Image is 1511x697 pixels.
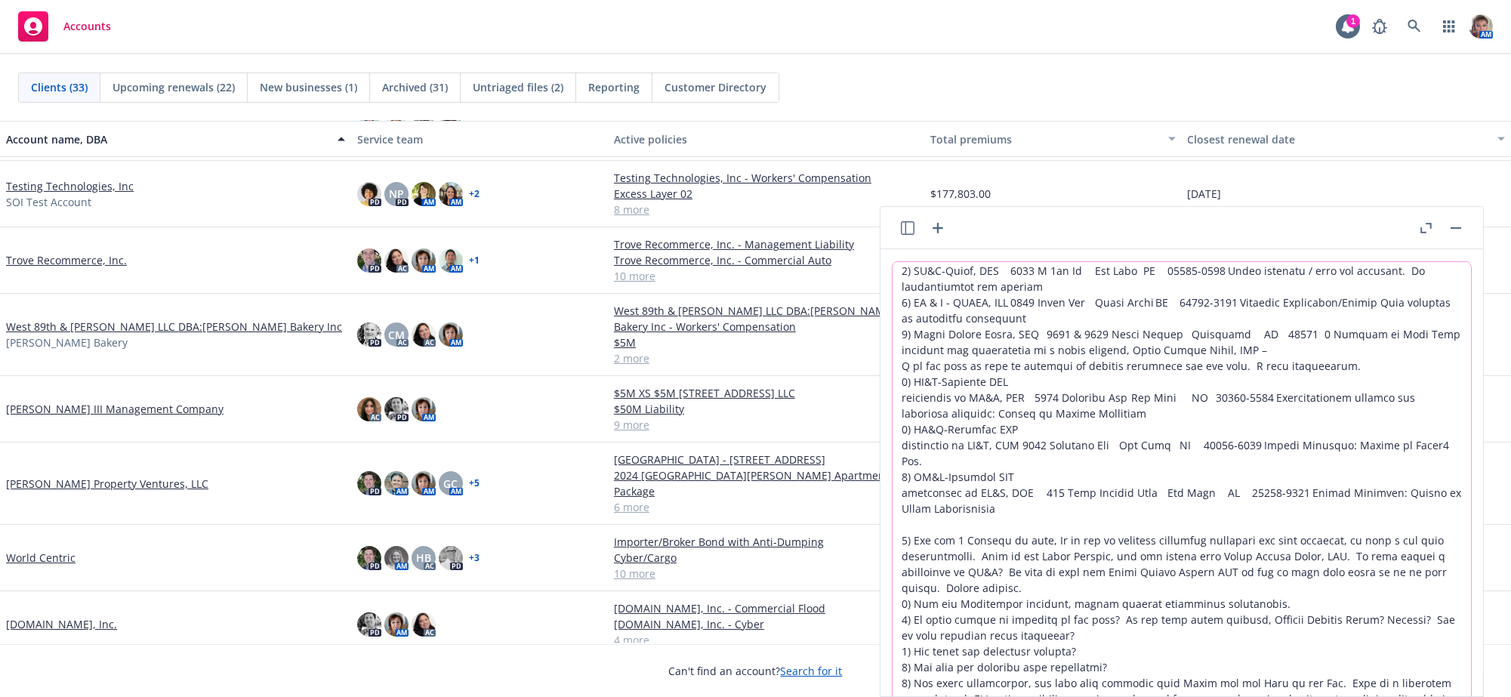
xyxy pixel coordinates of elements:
img: photo [412,248,436,273]
a: + 5 [469,479,480,488]
span: CM [388,327,405,343]
img: photo [357,322,381,347]
img: photo [439,322,463,347]
img: photo [412,397,436,421]
a: $5M XS $5M [STREET_ADDRESS] LLC [614,385,918,401]
span: GC [443,476,458,492]
div: Closest renewal date [1188,131,1488,147]
span: Upcoming renewals (22) [113,79,235,95]
div: Account name, DBA [6,131,328,147]
button: Closest renewal date [1182,121,1511,157]
span: New businesses (1) [260,79,357,95]
a: 6 more [614,499,918,515]
span: [PERSON_NAME] Bakery [6,335,128,350]
a: [PERSON_NAME] III Management Company [6,401,224,417]
span: Customer Directory [665,79,766,95]
img: photo [412,322,436,347]
a: + 1 [469,256,480,265]
a: Trove Recommerce, Inc. [6,252,127,268]
a: Search for it [781,664,843,678]
a: 10 more [614,566,918,581]
a: [DOMAIN_NAME], Inc. [6,616,117,632]
img: photo [357,546,381,570]
img: photo [384,471,409,495]
div: 1 [1346,14,1360,28]
img: photo [384,612,409,637]
a: Cyber/Cargo [614,550,918,566]
a: Report a Bug [1365,11,1395,42]
a: 9 more [614,417,918,433]
a: Accounts [12,5,117,48]
span: Accounts [63,20,111,32]
span: NP [389,186,404,202]
img: photo [384,397,409,421]
a: Excess Layer 02 [614,186,918,202]
a: 10 more [614,268,918,284]
button: Service team [351,121,608,157]
a: 2 more [614,350,918,366]
a: Switch app [1434,11,1464,42]
img: photo [384,546,409,570]
img: photo [412,471,436,495]
span: Clients (33) [31,79,88,95]
a: 4 more [614,632,918,648]
a: Search [1399,11,1429,42]
a: [PERSON_NAME] Property Ventures, LLC [6,476,208,492]
a: Trove Recommerce, Inc. - Management Liability [614,236,918,252]
span: Can't find an account? [669,663,843,679]
a: Trove Recommerce, Inc. - Commercial Auto [614,252,918,268]
a: + 2 [469,190,480,199]
div: Active policies [614,131,918,147]
a: 2024 [GEOGRAPHIC_DATA][PERSON_NAME] Apartments Package [614,467,918,499]
div: Total premiums [930,131,1158,147]
img: photo [357,182,381,206]
img: photo [439,546,463,570]
a: [DOMAIN_NAME], Inc. - Commercial Flood [614,600,918,616]
a: [DOMAIN_NAME], Inc. - Cyber [614,616,918,632]
span: [DATE] [1188,186,1222,202]
img: photo [412,182,436,206]
img: photo [357,248,381,273]
img: photo [357,612,381,637]
a: World Centric [6,550,76,566]
a: $5M [614,335,918,350]
img: photo [384,248,409,273]
a: Testing Technologies, Inc [6,178,134,194]
a: Testing Technologies, Inc - Workers' Compensation [614,170,918,186]
img: photo [439,248,463,273]
a: + 3 [469,554,480,563]
span: Reporting [588,79,640,95]
a: [GEOGRAPHIC_DATA] - [STREET_ADDRESS] [614,452,918,467]
img: photo [412,612,436,637]
img: photo [357,471,381,495]
span: Untriaged files (2) [473,79,563,95]
a: Importer/Broker Bond with Anti-Dumping [614,534,918,550]
div: Service team [357,131,602,147]
img: photo [1469,14,1493,39]
img: photo [439,182,463,206]
a: West 89th & [PERSON_NAME] LLC DBA:[PERSON_NAME] Bakery Inc [6,319,342,335]
span: $177,803.00 [930,186,991,202]
a: 8 more [614,202,918,217]
a: West 89th & [PERSON_NAME] LLC DBA:[PERSON_NAME] Bakery Inc - Workers' Compensation [614,303,918,335]
span: SOI Test Account [6,194,91,210]
span: Archived (31) [382,79,448,95]
button: Total premiums [924,121,1181,157]
button: Active policies [608,121,924,157]
a: $50M Liability [614,401,918,417]
img: photo [357,397,381,421]
span: HB [416,550,431,566]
